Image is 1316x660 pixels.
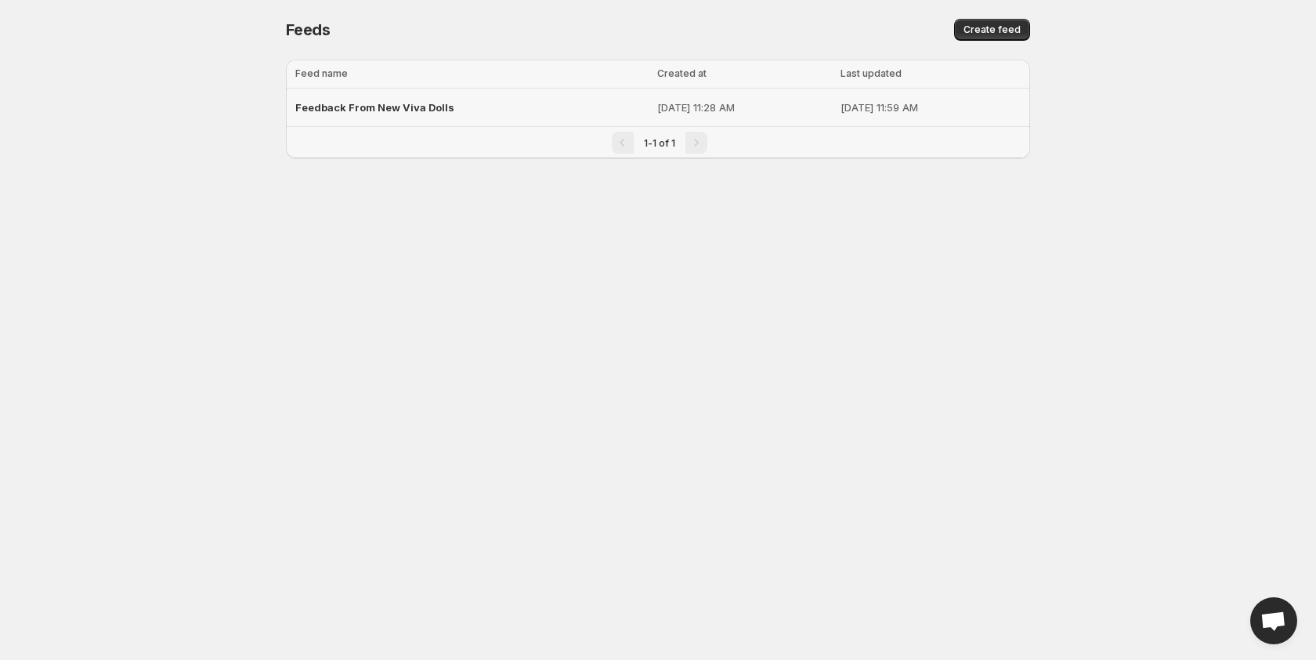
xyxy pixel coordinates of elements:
[841,100,1021,115] p: [DATE] 11:59 AM
[657,67,707,79] span: Created at
[1250,597,1297,644] a: Open chat
[286,20,331,39] span: Feeds
[286,126,1030,158] nav: Pagination
[657,100,832,115] p: [DATE] 11:28 AM
[841,67,902,79] span: Last updated
[644,137,675,149] span: 1-1 of 1
[295,67,348,79] span: Feed name
[963,24,1021,36] span: Create feed
[295,101,454,114] span: Feedback From New Viva Dolls
[954,19,1030,41] button: Create feed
